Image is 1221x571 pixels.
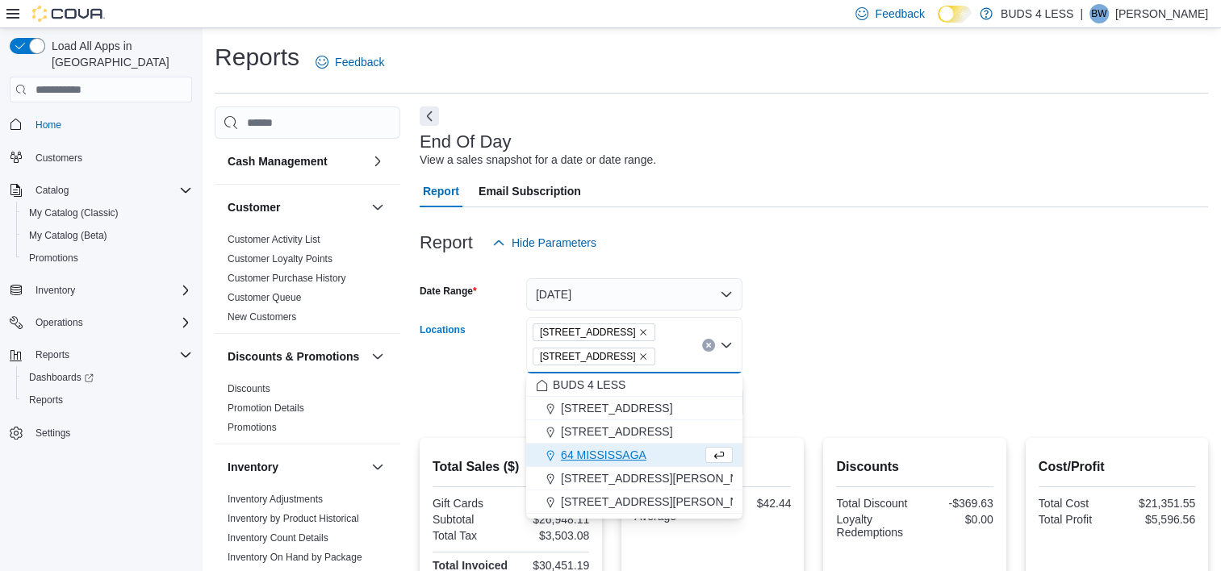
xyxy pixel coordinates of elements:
[918,497,993,510] div: -$369.63
[561,470,766,486] span: [STREET_ADDRESS][PERSON_NAME]
[875,6,924,22] span: Feedback
[228,273,346,284] a: Customer Purchase History
[228,233,320,246] span: Customer Activity List
[215,379,400,444] div: Discounts & Promotions
[16,224,199,247] button: My Catalog (Beta)
[836,497,911,510] div: Total Discount
[32,6,105,22] img: Cova
[36,427,70,440] span: Settings
[228,234,320,245] a: Customer Activity List
[23,390,192,410] span: Reports
[228,551,362,564] span: Inventory On Hand by Package
[526,278,742,311] button: [DATE]
[228,199,280,215] h3: Customer
[10,106,192,486] nav: Complex example
[540,348,636,365] span: [STREET_ADDRESS]
[1120,513,1195,526] div: $5,596.56
[420,285,477,298] label: Date Range
[309,46,391,78] a: Feedback
[1039,513,1114,526] div: Total Profit
[836,457,993,477] h2: Discounts
[29,423,77,443] a: Settings
[228,199,365,215] button: Customer
[29,345,192,365] span: Reports
[228,552,362,563] a: Inventory On Hand by Package
[433,513,508,526] div: Subtotal
[228,531,328,544] span: Inventory Count Details
[29,148,192,168] span: Customers
[526,373,742,397] button: BUDS 4 LESS
[228,532,328,544] a: Inventory Count Details
[540,324,636,340] span: [STREET_ADDRESS]
[228,253,332,265] a: Customer Loyalty Points
[1080,4,1083,23] p: |
[228,311,296,323] span: New Customers
[228,348,359,365] h3: Discounts & Promotions
[36,348,69,361] span: Reports
[3,179,199,202] button: Catalog
[368,152,387,171] button: Cash Management
[36,284,75,297] span: Inventory
[228,383,270,394] a: Discounts
[561,400,672,416] span: [STREET_ADDRESS]
[215,41,299,73] h1: Reports
[228,493,323,506] span: Inventory Adjustments
[526,397,742,420] button: [STREET_ADDRESS]
[836,513,911,539] div: Loyalty Redemptions
[29,313,192,332] span: Operations
[1091,4,1106,23] span: BW
[228,513,359,524] a: Inventory by Product Historical
[29,206,119,219] span: My Catalog (Classic)
[3,344,199,366] button: Reports
[36,184,69,197] span: Catalog
[228,153,365,169] button: Cash Management
[228,291,301,304] span: Customer Queue
[228,272,346,285] span: Customer Purchase History
[526,420,742,444] button: [STREET_ADDRESS]
[433,457,589,477] h2: Total Sales ($)
[29,371,94,384] span: Dashboards
[23,203,192,223] span: My Catalog (Classic)
[1089,4,1109,23] div: Brad Warrin
[3,311,199,334] button: Operations
[526,444,742,467] button: 64 MISSISSAGA
[486,227,603,259] button: Hide Parameters
[45,38,192,70] span: Load All Apps in [GEOGRAPHIC_DATA]
[36,152,82,165] span: Customers
[533,348,656,365] span: 489 Yonge St, Unit 2
[3,112,199,135] button: Home
[23,368,100,387] a: Dashboards
[1115,4,1208,23] p: [PERSON_NAME]
[29,229,107,242] span: My Catalog (Beta)
[228,421,277,434] span: Promotions
[1039,457,1195,477] h2: Cost/Profit
[561,447,646,463] span: 64 MISSISSAGA
[479,175,581,207] span: Email Subscription
[23,248,85,268] a: Promotions
[638,327,648,337] button: Remove 23 Young Street from selection in this group
[23,226,192,245] span: My Catalog (Beta)
[16,247,199,269] button: Promotions
[228,382,270,395] span: Discounts
[3,279,199,302] button: Inventory
[420,106,439,126] button: Next
[16,389,199,411] button: Reports
[228,153,328,169] h3: Cash Management
[1001,4,1073,23] p: BUDS 4 LESS
[228,348,365,365] button: Discounts & Promotions
[215,230,400,333] div: Customer
[3,421,199,444] button: Settings
[420,323,466,336] label: Locations
[526,467,742,490] button: [STREET_ADDRESS][PERSON_NAME]
[36,316,83,329] span: Operations
[638,352,648,361] button: Remove 489 Yonge St, Unit 2 from selection in this group
[29,423,192,443] span: Settings
[16,366,199,389] a: Dashboards
[420,152,656,169] div: View a sales snapshot for a date or date range.
[29,281,192,300] span: Inventory
[702,339,715,352] button: Clear input
[23,368,192,387] span: Dashboards
[1039,497,1114,510] div: Total Cost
